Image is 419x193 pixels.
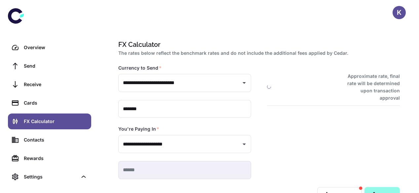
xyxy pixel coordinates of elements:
a: FX Calculator [8,113,91,129]
button: Open [240,140,249,149]
div: Cards [24,99,87,107]
label: Currency to Send [118,65,162,71]
div: Send [24,62,87,70]
div: Receive [24,81,87,88]
label: You're Paying In [118,126,159,132]
h6: Approximate rate, final rate will be determined upon transaction approval [340,73,400,102]
a: Receive [8,77,91,92]
div: Settings [24,173,77,180]
div: FX Calculator [24,118,87,125]
a: Overview [8,40,91,55]
a: Rewards [8,150,91,166]
a: Contacts [8,132,91,148]
a: Send [8,58,91,74]
a: Cards [8,95,91,111]
div: Overview [24,44,87,51]
button: K [393,6,406,19]
div: Settings [8,169,91,185]
button: Open [240,78,249,87]
div: Contacts [24,136,87,144]
div: Rewards [24,155,87,162]
h1: FX Calculator [118,40,397,49]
